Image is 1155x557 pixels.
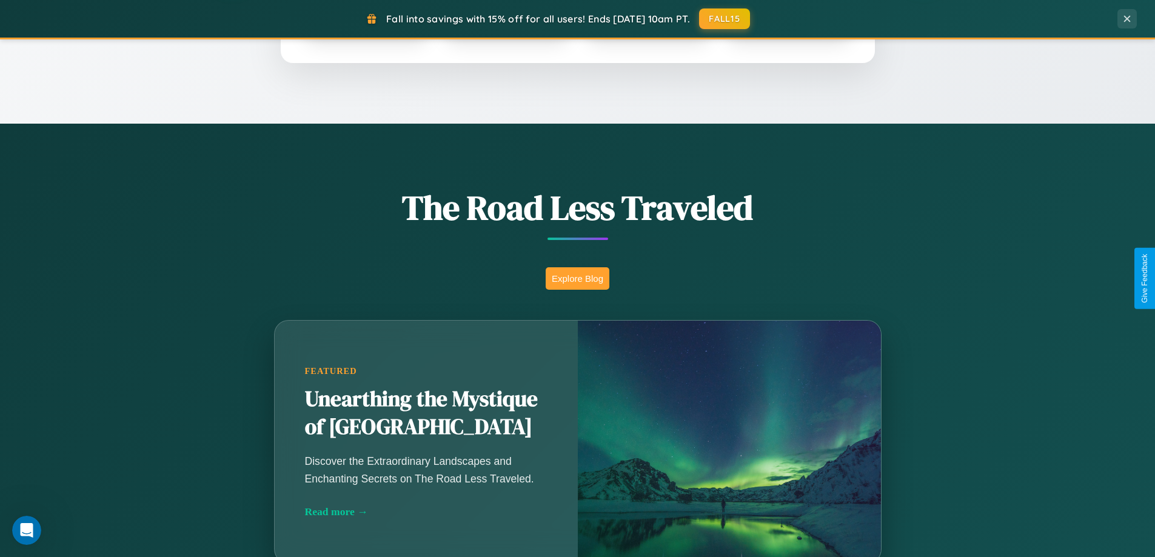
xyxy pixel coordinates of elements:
div: Read more → [305,505,547,518]
div: Give Feedback [1140,254,1149,303]
iframe: Intercom live chat [12,516,41,545]
h1: The Road Less Traveled [214,184,942,231]
p: Discover the Extraordinary Landscapes and Enchanting Secrets on The Road Less Traveled. [305,453,547,487]
div: Featured [305,366,547,376]
button: Explore Blog [546,267,609,290]
button: FALL15 [699,8,750,29]
h2: Unearthing the Mystique of [GEOGRAPHIC_DATA] [305,385,547,441]
span: Fall into savings with 15% off for all users! Ends [DATE] 10am PT. [386,13,690,25]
